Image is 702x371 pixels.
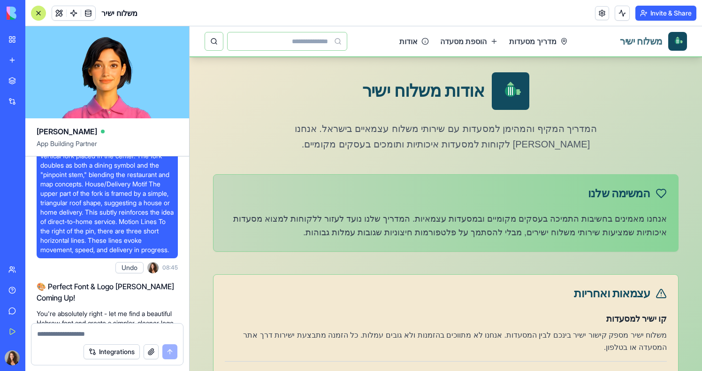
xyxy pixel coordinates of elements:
button: Undo [115,262,144,273]
a: משלוח ישיר [430,8,473,22]
p: המדריך המקיף והמהימן למסעדות עם שירותי משלוח עצמאיים בישראל. אנחנו [PERSON_NAME] לקוחות למסעדות א... [76,95,436,125]
a: אודות [210,9,239,21]
img: logo [7,7,65,20]
a: הוספת מסעדה [251,9,308,21]
span: [PERSON_NAME] [37,126,97,137]
span: App Building Partner [37,139,178,156]
img: ACg8ocIOVUeG59FIo-4zXBF37QkowezZymUfLK5uu-4RA3AnFYKXGPRu=s96-c [147,262,159,273]
img: ACg8ocIOVUeG59FIo-4zXBF37QkowezZymUfLK5uu-4RA3AnFYKXGPRu=s96-c [5,350,20,365]
h3: הגבלת האחריות [35,343,477,356]
span: 08:45 [162,264,178,271]
span: משלוח ישיר [101,8,137,19]
div: עצמאות ואחריות [35,260,477,275]
h2: 🎨 Perfect Font & Logo [PERSON_NAME] Coming Up! [37,281,178,303]
button: Invite & Share [635,6,696,21]
h1: אודות משלוח ישיר [173,55,295,74]
button: Integrations [84,344,140,359]
h3: קו ישיר למסעדות [35,286,477,299]
p: You're absolutely right - let me find a beautiful Hebrew font and create a simpler, cleaner logo ... [37,309,178,347]
a: מדריך מסעדות [320,9,378,21]
p: משלוח ישיר מספק קישור ישיר בינכם לבין המסעדות. אנחנו לא מתווכים בהזמנות ולא גובים עמלות. כל הזמנה... [35,303,477,327]
div: המשימה שלנו [35,160,477,175]
p: אנחנו מאמינים בחשיבות התמיכה בעסקים מקומיים ובמסעדות עצמאיות. המדריך שלנו נועד לעזור ללקוחות למצו... [35,186,477,214]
